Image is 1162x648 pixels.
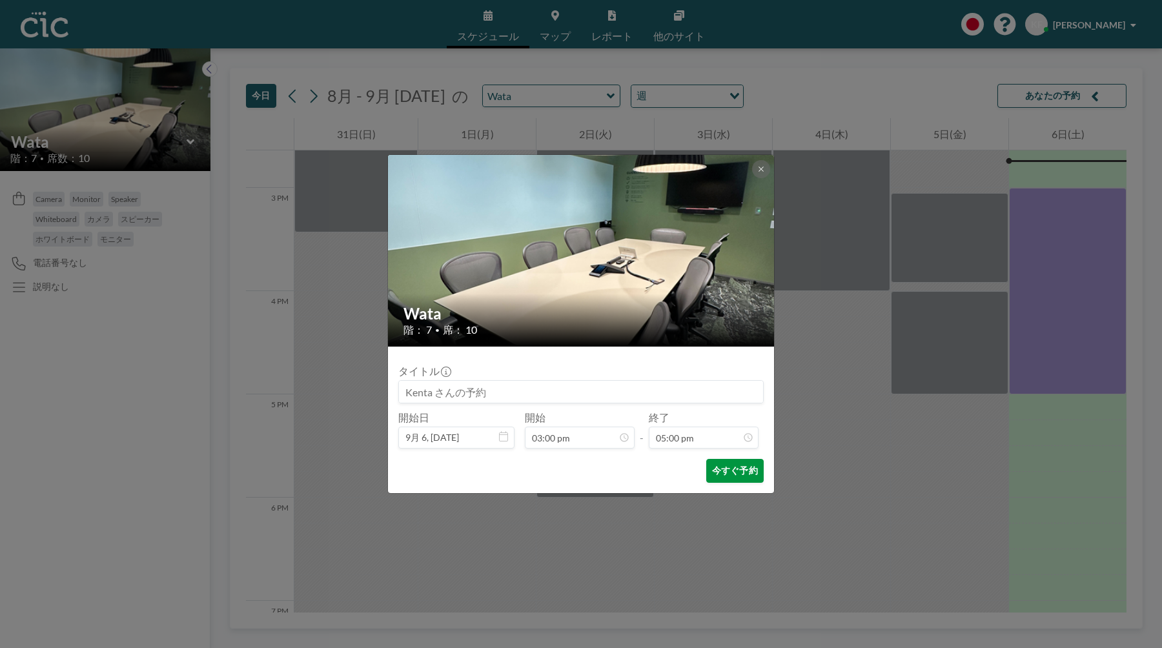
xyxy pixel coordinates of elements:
[403,323,432,336] span: 階： 7
[399,381,763,403] input: Kenta さんの予約
[403,304,760,323] h2: Wata
[398,365,450,378] label: タイトル
[649,411,669,424] label: 終了
[525,411,545,424] label: 開始
[640,416,644,444] span: -
[435,325,440,335] span: •
[706,459,764,483] button: 今すぐ予約
[398,411,429,424] label: 開始日
[443,323,477,336] span: 席： 10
